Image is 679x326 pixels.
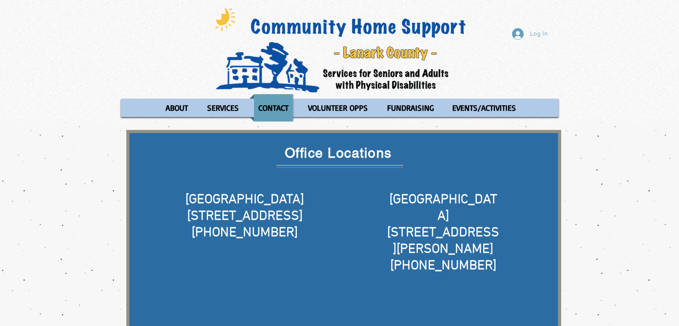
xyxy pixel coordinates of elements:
[185,192,304,208] span: [GEOGRAPHIC_DATA]
[285,145,392,161] span: Office Locations
[199,94,247,121] a: SERVICES
[300,94,376,121] a: VOLUNTEER OPPS
[389,192,497,225] span: [GEOGRAPHIC_DATA]
[304,94,372,121] p: VOLUNTEER OPPS
[187,208,303,225] span: [STREET_ADDRESS]
[203,94,243,121] p: SERVICES
[448,94,520,121] p: EVENTS/ACTIVITIES
[250,94,297,121] a: CONTACT
[162,94,192,121] p: ABOUT
[527,29,551,39] span: Log In
[379,94,442,121] a: FUNDRAISING
[387,225,499,258] span: [STREET_ADDRESS][PERSON_NAME]
[254,94,292,121] p: CONTACT
[192,225,298,241] span: [PHONE_NUMBER]
[390,258,496,274] span: [PHONE_NUMBER]
[157,94,196,121] a: ABOUT
[506,25,554,42] button: Log In
[444,94,525,121] a: EVENTS/ACTIVITIES
[121,94,558,121] nav: Site
[383,94,438,121] p: FUNDRAISING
